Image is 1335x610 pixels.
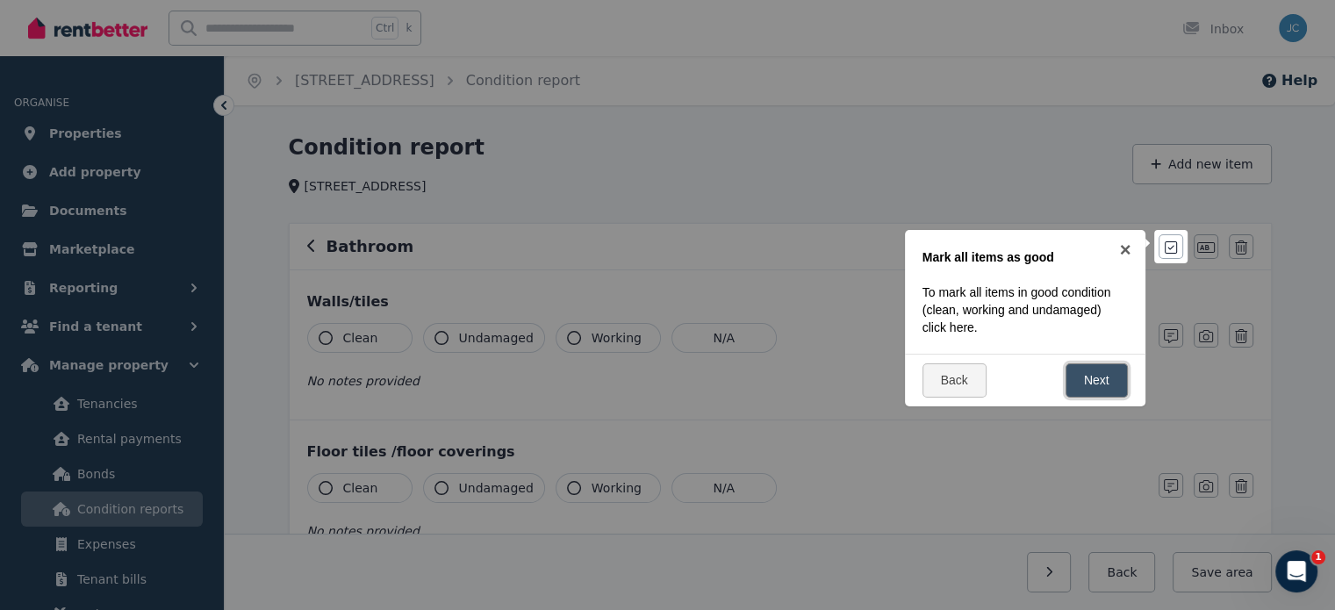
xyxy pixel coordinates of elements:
[922,283,1117,336] p: To mark all items in good condition (clean, working and undamaged) click here.
[1311,550,1325,564] span: 1
[1106,230,1145,269] a: ×
[922,363,987,398] a: Back
[1275,550,1317,592] iframe: Intercom live chat
[1066,363,1128,398] a: Next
